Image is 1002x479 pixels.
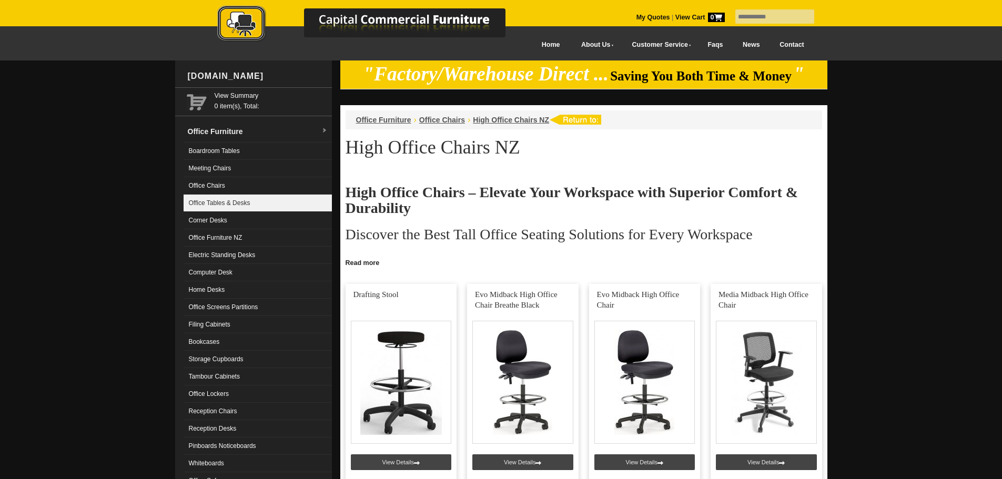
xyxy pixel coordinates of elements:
[184,177,332,195] a: Office Chairs
[184,299,332,316] a: Office Screens Partitions
[473,116,549,124] a: High Office Chairs NZ
[770,33,814,57] a: Contact
[188,5,556,44] img: Capital Commercial Furniture Logo
[184,455,332,472] a: Whiteboards
[184,437,332,455] a: Pinboards Noticeboards
[184,385,332,403] a: Office Lockers
[184,142,332,160] a: Boardroom Tables
[414,115,417,125] li: ›
[184,403,332,420] a: Reception Chairs
[184,351,332,368] a: Storage Cupboards
[698,33,733,57] a: Faqs
[184,229,332,247] a: Office Furniture NZ
[356,116,411,124] a: Office Furniture
[675,14,725,21] strong: View Cart
[184,121,332,142] a: Office Furnituredropdown
[346,137,822,157] h1: High Office Chairs NZ
[184,316,332,333] a: Filing Cabinets
[346,184,798,216] strong: High Office Chairs – Elevate Your Workspace with Superior Comfort & Durability
[184,281,332,299] a: Home Desks
[540,254,754,262] strong: outstanding comfort, ergonomic support, and long-lasting durability
[468,115,470,125] li: ›
[184,420,332,437] a: Reception Desks
[419,116,465,124] a: Office Chairs
[184,160,332,177] a: Meeting Chairs
[733,33,770,57] a: News
[184,368,332,385] a: Tambour Cabinets
[570,33,620,57] a: About Us
[636,14,670,21] a: My Quotes
[184,212,332,229] a: Corner Desks
[215,90,328,101] a: View Summary
[184,195,332,212] a: Office Tables & Desks
[549,115,601,125] img: return to
[346,253,822,284] p: Upgrade your office with our , designed for . Whether you need , our collection provides the perf...
[340,255,827,268] a: Click to read more
[793,63,804,85] em: "
[673,14,724,21] a: View Cart0
[428,254,501,262] strong: Elevated Office Seating
[184,247,332,264] a: Electric Standing Desks
[184,333,332,351] a: Bookcases
[188,5,556,47] a: Capital Commercial Furniture Logo
[184,60,332,92] div: [DOMAIN_NAME]
[708,13,725,22] span: 0
[321,128,328,134] img: dropdown
[610,69,792,83] span: Saving You Both Time & Money
[215,90,328,110] span: 0 item(s), Total:
[620,33,697,57] a: Customer Service
[363,63,609,85] em: "Factory/Warehouse Direct ...
[184,264,332,281] a: Computer Desk
[346,227,822,242] h2: Discover the Best Tall Office Seating Solutions for Every Workspace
